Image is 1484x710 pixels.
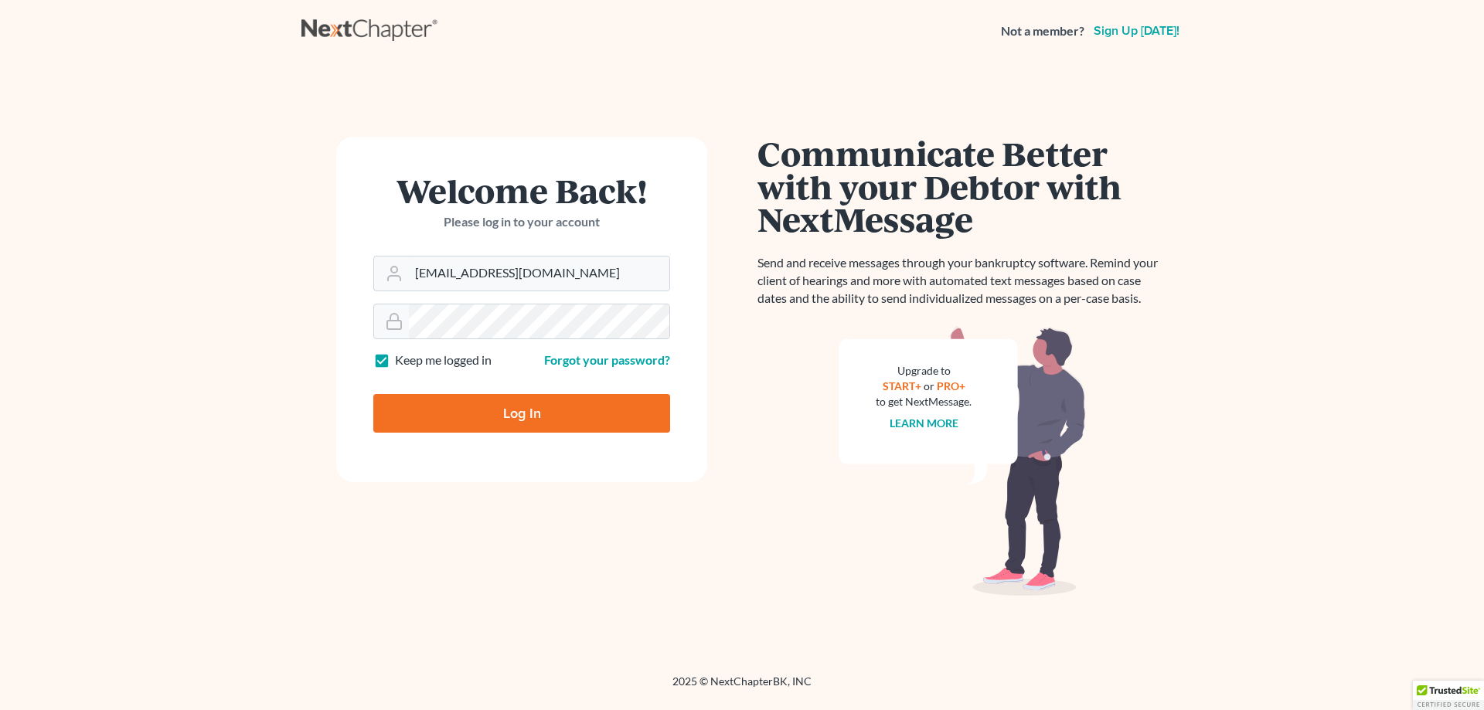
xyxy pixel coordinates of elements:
[409,256,669,290] input: Email Address
[1413,681,1484,710] div: TrustedSite Certified
[757,254,1167,307] p: Send and receive messages through your bankruptcy software. Remind your client of hearings and mo...
[890,416,958,430] a: Learn more
[924,379,934,392] span: or
[876,363,972,379] div: Upgrade to
[839,326,1086,596] img: nextmessage_bg-59042aed3d76b12b5cd301f8e5b87938c9018125f34e5fa2b7a6b67550977c72.svg
[876,394,972,409] div: to get NextMessage.
[373,174,670,207] h1: Welcome Back!
[395,352,492,369] label: Keep me logged in
[883,379,921,392] a: START+
[373,213,670,231] p: Please log in to your account
[1091,25,1183,37] a: Sign up [DATE]!
[544,352,670,367] a: Forgot your password?
[757,137,1167,236] h1: Communicate Better with your Debtor with NextMessage
[373,394,670,433] input: Log In
[301,674,1183,702] div: 2025 © NextChapterBK, INC
[1001,22,1084,40] strong: Not a member?
[937,379,965,392] a: PRO+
